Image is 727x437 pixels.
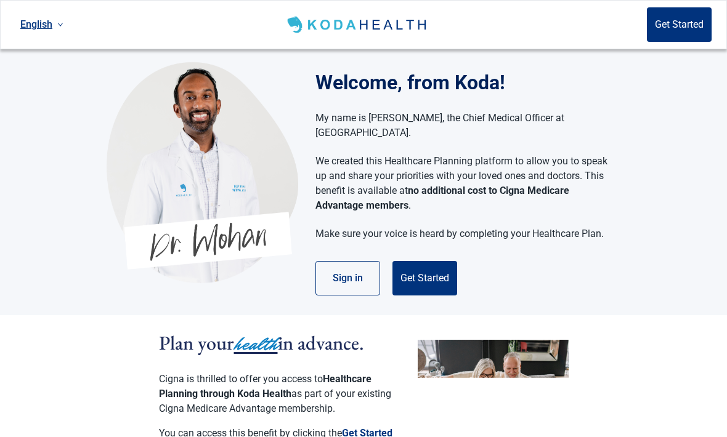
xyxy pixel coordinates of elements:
[159,330,234,356] span: Plan your
[107,62,298,283] img: Koda Health
[647,7,712,42] button: Get Started
[234,331,278,358] span: health
[315,185,569,211] strong: no additional cost to Cigna Medicare Advantage members
[315,261,380,295] button: Sign in
[315,68,620,97] h1: Welcome, from Koda!
[159,373,323,385] span: Cigna is thrilled to offer you access to
[57,22,63,28] span: down
[15,14,68,34] a: Current language: English
[315,111,608,140] p: My name is [PERSON_NAME], the Chief Medical Officer at [GEOGRAPHIC_DATA].
[392,261,457,295] button: Get Started
[285,15,431,34] img: Koda Health
[278,330,364,356] span: in advance.
[315,227,608,241] p: Make sure your voice is heard by completing your Healthcare Plan.
[315,154,608,213] p: We created this Healthcare Planning platform to allow you to speak up and share your priorities w...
